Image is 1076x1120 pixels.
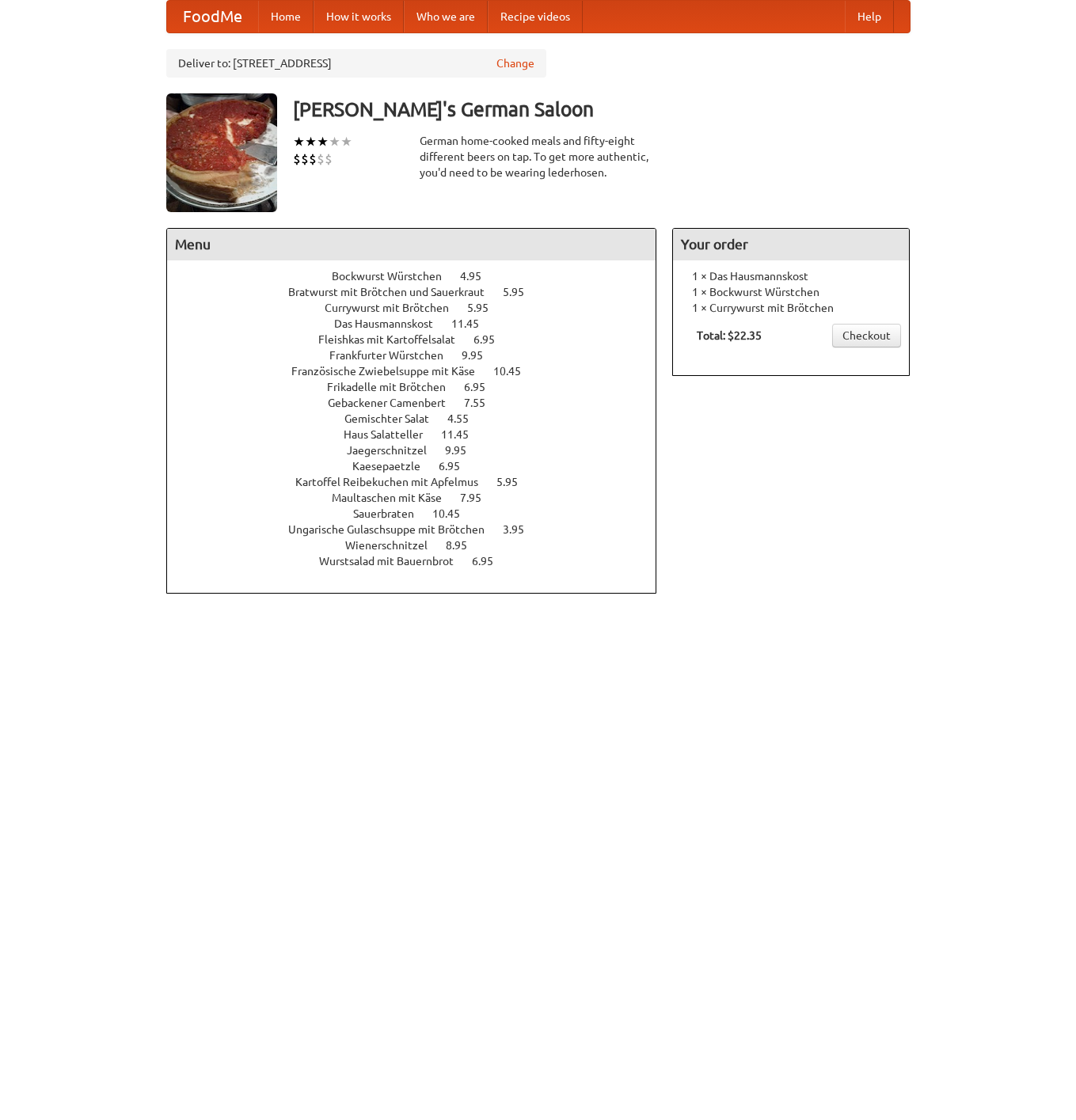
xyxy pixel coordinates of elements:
li: $ [293,150,301,168]
span: 6.95 [473,333,511,346]
span: 5.95 [496,476,534,488]
span: Kaesepaetzle [352,460,436,473]
span: 4.55 [447,412,485,425]
a: Das Hausmannskost 11.45 [334,317,508,330]
a: Bratwurst mit Brötchen und Sauerkraut 5.95 [288,286,553,298]
li: 1 × Currywurst mit Brötchen [681,300,901,316]
span: 6.95 [472,555,509,568]
li: $ [309,150,317,168]
span: 11.45 [451,317,495,330]
span: 5.95 [467,302,504,314]
span: Bockwurst Würstchen [332,270,458,283]
li: ★ [305,133,317,150]
li: ★ [317,133,329,150]
a: Change [496,55,534,71]
a: Wurstsalad mit Bauernbrot 6.95 [319,555,523,568]
a: Help [845,1,894,32]
span: Jaegerschnitzel [347,444,443,457]
img: angular.jpg [166,93,277,212]
a: Sauerbraten 10.45 [353,507,489,520]
span: 6.95 [464,381,501,393]
a: Fleishkas mit Kartoffelsalat 6.95 [318,333,524,346]
span: Kartoffel Reibekuchen mit Apfelmus [295,476,494,488]
span: 3.95 [503,523,540,536]
span: Bratwurst mit Brötchen und Sauerkraut [288,286,500,298]
span: 7.95 [460,492,497,504]
a: FoodMe [167,1,258,32]
li: ★ [340,133,352,150]
a: Kartoffel Reibekuchen mit Apfelmus 5.95 [295,476,547,488]
span: 8.95 [446,539,483,552]
span: 6.95 [439,460,476,473]
span: 11.45 [441,428,485,441]
span: 4.95 [460,270,497,283]
li: ★ [293,133,305,150]
a: Checkout [832,324,901,347]
a: Bockwurst Würstchen 4.95 [332,270,511,283]
a: Currywurst mit Brötchen 5.95 [325,302,518,314]
div: Deliver to: [STREET_ADDRESS] [166,49,546,78]
h4: Menu [167,229,656,260]
span: 9.95 [445,444,482,457]
span: 5.95 [503,286,540,298]
li: $ [301,150,309,168]
span: Gemischter Salat [344,412,445,425]
span: Frikadelle mit Brötchen [327,381,462,393]
span: 9.95 [462,349,499,362]
a: Ungarische Gulaschsuppe mit Brötchen 3.95 [288,523,553,536]
span: Maultaschen mit Käse [332,492,458,504]
a: Haus Salatteller 11.45 [344,428,498,441]
span: Wurstsalad mit Bauernbrot [319,555,470,568]
a: Maultaschen mit Käse 7.95 [332,492,511,504]
h3: [PERSON_NAME]'s German Saloon [293,93,911,125]
span: 10.45 [432,507,476,520]
span: Haus Salatteller [344,428,439,441]
li: $ [325,150,333,168]
span: Gebackener Camenbert [328,397,462,409]
a: Frankfurter Würstchen 9.95 [329,349,512,362]
span: Wienerschnitzel [345,539,443,552]
span: Frankfurter Würstchen [329,349,459,362]
a: How it works [314,1,404,32]
span: 10.45 [493,365,537,378]
a: Gemischter Salat 4.55 [344,412,498,425]
li: $ [317,150,325,168]
li: 1 × Das Hausmannskost [681,268,901,284]
span: Fleishkas mit Kartoffelsalat [318,333,471,346]
a: Kaesepaetzle 6.95 [352,460,489,473]
h4: Your order [673,229,909,260]
a: Französische Zwiebelsuppe mit Käse 10.45 [291,365,550,378]
a: Recipe videos [488,1,583,32]
span: Currywurst mit Brötchen [325,302,465,314]
div: German home-cooked meals and fifty-eight different beers on tap. To get more authentic, you'd nee... [420,133,657,180]
a: Frikadelle mit Brötchen 6.95 [327,381,515,393]
a: Who we are [404,1,488,32]
li: 1 × Bockwurst Würstchen [681,284,901,300]
span: Ungarische Gulaschsuppe mit Brötchen [288,523,500,536]
a: Gebackener Camenbert 7.55 [328,397,515,409]
a: Wienerschnitzel 8.95 [345,539,496,552]
span: Sauerbraten [353,507,430,520]
span: Französische Zwiebelsuppe mit Käse [291,365,491,378]
span: 7.55 [464,397,501,409]
span: Das Hausmannskost [334,317,449,330]
a: Home [258,1,314,32]
li: ★ [329,133,340,150]
b: Total: $22.35 [697,329,762,342]
a: Jaegerschnitzel 9.95 [347,444,496,457]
